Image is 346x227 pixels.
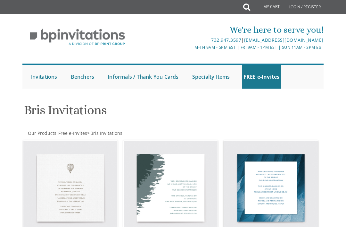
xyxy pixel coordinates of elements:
a: Invitations [29,65,59,89]
a: Specialty Items [191,65,232,89]
a: My Cart [250,1,284,13]
a: Our Products [27,130,56,136]
a: 732.947.3597 [211,37,241,43]
a: Benchers [69,65,96,89]
a: [EMAIL_ADDRESS][DOMAIN_NAME] [244,37,324,43]
a: Informals / Thank You Cards [106,65,180,89]
div: M-Th 9am - 5pm EST | Fri 9am - 1pm EST | Sun 11am - 3pm EST [123,44,323,51]
img: BP Invitation Loft [22,24,132,50]
span: > [87,130,122,136]
div: We're here to serve you! [123,23,323,36]
div: : [22,130,323,136]
a: FREE e-Invites [242,65,281,89]
div: | [123,36,323,44]
h1: Bris Invitations [24,103,322,122]
a: Bris Invitations [90,130,122,136]
a: Free e-Invites [58,130,87,136]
